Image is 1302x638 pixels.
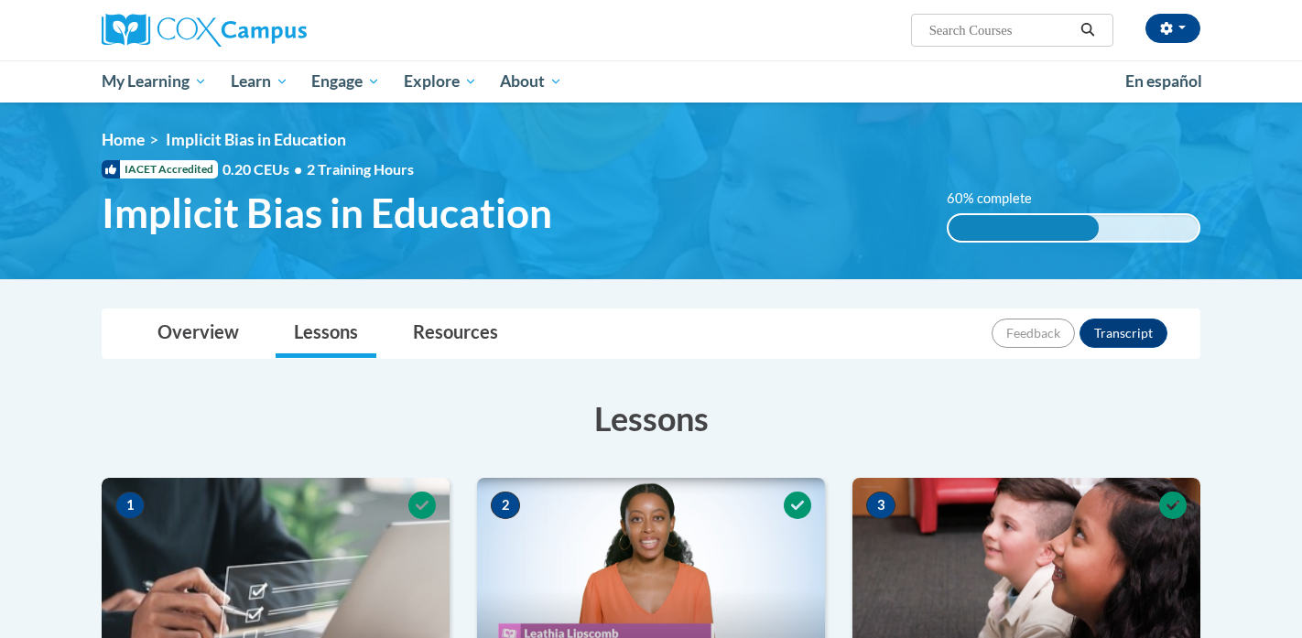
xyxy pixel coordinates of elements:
[102,189,552,237] span: Implicit Bias in Education
[500,70,562,92] span: About
[866,492,895,519] span: 3
[102,70,207,92] span: My Learning
[992,319,1075,348] button: Feedback
[74,60,1228,103] div: Main menu
[395,309,516,358] a: Resources
[947,189,1052,209] label: 60% complete
[231,70,288,92] span: Learn
[102,395,1200,441] h3: Lessons
[222,159,307,179] span: 0.20 CEUs
[102,160,218,178] span: IACET Accredited
[276,309,376,358] a: Lessons
[219,60,300,103] a: Learn
[102,14,450,47] a: Cox Campus
[1113,62,1214,101] a: En español
[115,492,145,519] span: 1
[404,70,477,92] span: Explore
[1080,319,1167,348] button: Transcript
[139,309,257,358] a: Overview
[949,215,1099,241] div: 60% complete
[166,130,346,149] span: Implicit Bias in Education
[294,160,302,178] span: •
[928,19,1074,41] input: Search Courses
[1074,19,1101,41] button: Search
[491,492,520,519] span: 2
[1125,71,1202,91] span: En español
[299,60,392,103] a: Engage
[1145,14,1200,43] button: Account Settings
[102,130,145,149] a: Home
[311,70,380,92] span: Engage
[392,60,489,103] a: Explore
[90,60,219,103] a: My Learning
[102,14,307,47] img: Cox Campus
[489,60,575,103] a: About
[307,160,414,178] span: 2 Training Hours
